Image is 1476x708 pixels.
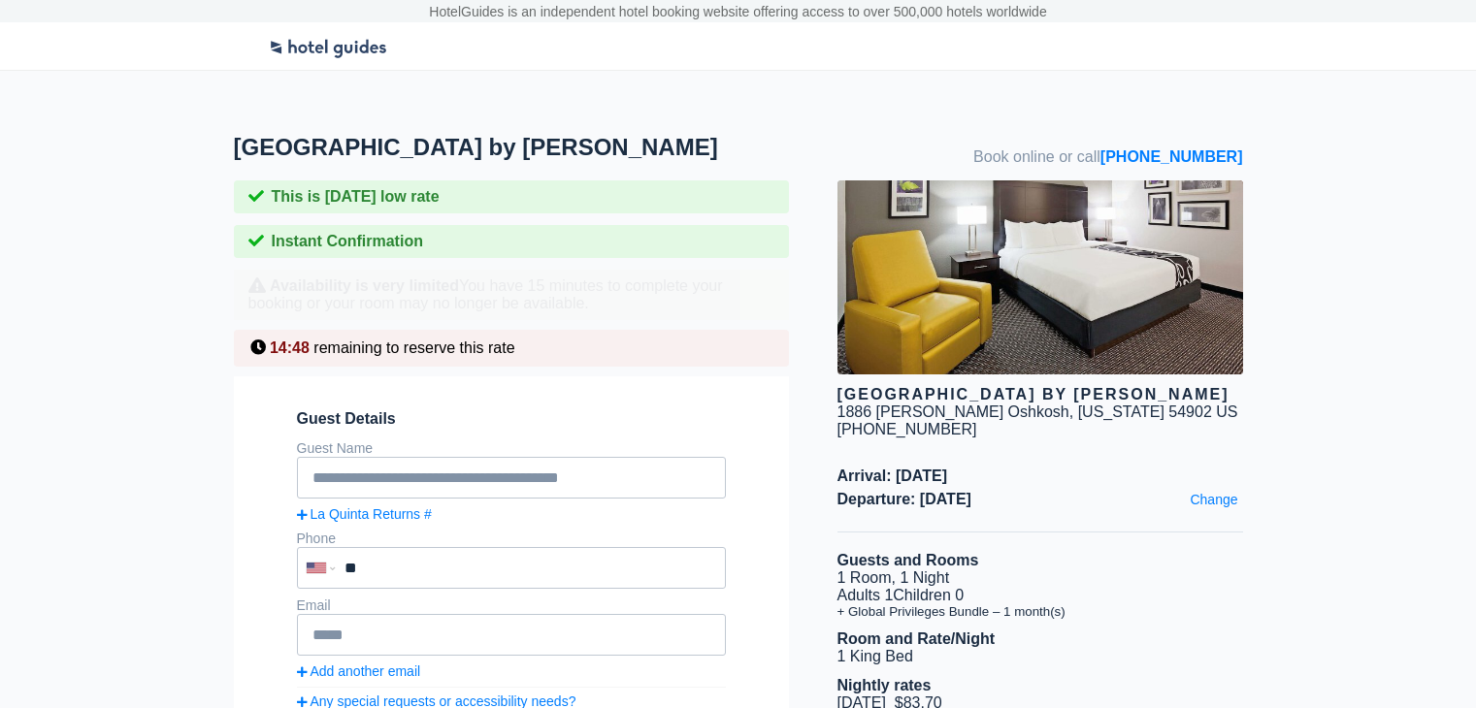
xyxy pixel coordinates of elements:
[837,421,1243,438] div: [PHONE_NUMBER]
[234,180,789,213] div: This is [DATE] low rate
[837,386,1243,403] div: [GEOGRAPHIC_DATA] by [PERSON_NAME]
[837,677,932,693] b: Nightly rates
[837,604,1243,619] li: + Global Privileges Bundle – 1 month(s)
[893,587,964,603] span: Children 0
[234,225,789,258] div: Instant Confirmation
[1078,403,1164,420] span: [US_STATE]
[837,180,1243,374] img: hotel image
[973,148,1242,166] span: Book online or call
[837,403,1004,421] div: 1886 [PERSON_NAME]
[297,410,726,428] span: Guest Details
[297,597,331,613] label: Email
[1100,148,1243,165] a: [PHONE_NUMBER]
[837,467,1243,485] span: Arrival: [DATE]
[268,27,389,61] img: Logo-Transparent.png
[297,506,726,522] a: La Quinta Returns #
[313,339,514,356] span: remaining to reserve this rate
[837,648,1243,665] li: 1 King Bed
[837,587,1243,604] li: Adults 1
[837,630,996,647] b: Room and Rate/Night
[270,339,310,356] span: 14:48
[299,549,340,587] div: United States: +1
[837,491,1243,508] span: Departure: [DATE]
[270,277,459,294] strong: Availability is very limited
[1008,403,1074,420] span: Oshkosh,
[297,440,374,456] label: Guest Name
[234,134,837,161] h1: [GEOGRAPHIC_DATA] by [PERSON_NAME]
[297,531,336,546] label: Phone
[1216,403,1237,420] span: US
[837,569,1243,587] li: 1 Room, 1 Night
[1185,487,1242,512] a: Change
[837,552,979,568] b: Guests and Rooms
[1168,403,1212,420] span: 54902
[297,663,726,679] a: Add another email
[248,277,723,311] span: You have 15 minutes to complete your booking or your room may no longer be available.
